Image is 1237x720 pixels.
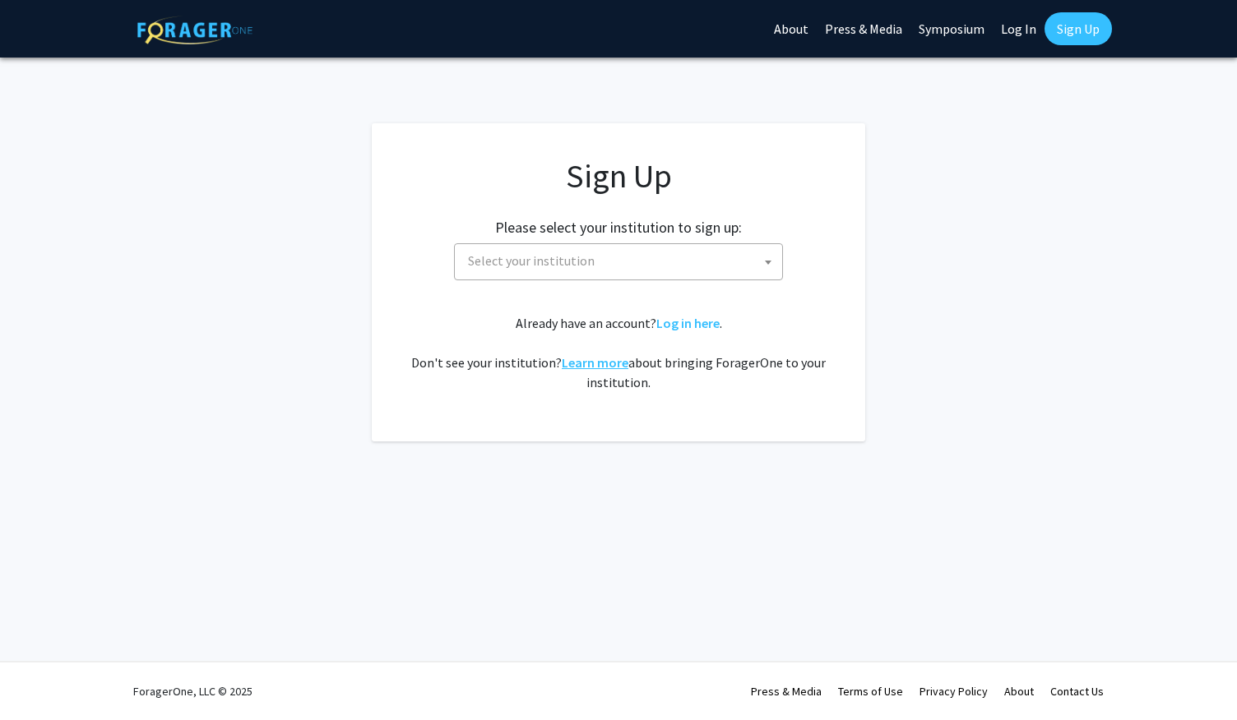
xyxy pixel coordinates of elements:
[405,313,832,392] div: Already have an account? . Don't see your institution? about bringing ForagerOne to your institut...
[920,684,988,699] a: Privacy Policy
[751,684,822,699] a: Press & Media
[1045,12,1112,45] a: Sign Up
[1050,684,1104,699] a: Contact Us
[137,16,252,44] img: ForagerOne Logo
[1004,684,1034,699] a: About
[656,315,720,331] a: Log in here
[838,684,903,699] a: Terms of Use
[461,244,782,278] span: Select your institution
[12,646,70,708] iframe: Chat
[405,156,832,196] h1: Sign Up
[133,662,252,720] div: ForagerOne, LLC © 2025
[454,243,783,280] span: Select your institution
[562,354,628,371] a: Learn more about bringing ForagerOne to your institution
[468,252,595,269] span: Select your institution
[495,219,742,237] h2: Please select your institution to sign up:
